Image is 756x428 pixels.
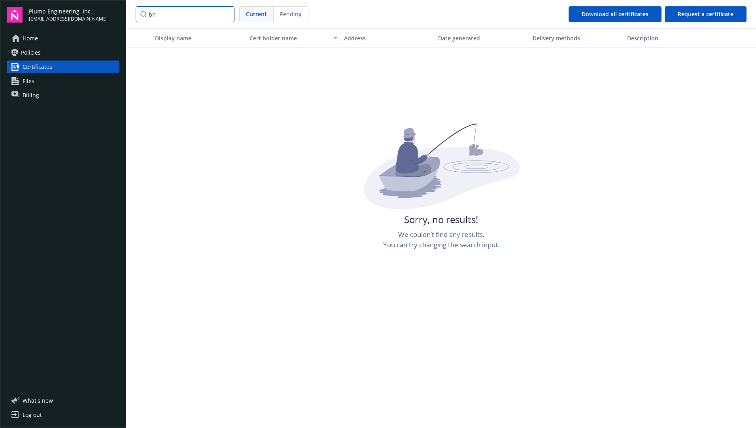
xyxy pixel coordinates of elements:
div: Log out [23,409,42,421]
button: Delivery methods [529,28,624,47]
img: navigator-logo.svg [7,7,23,23]
button: What's new [7,396,66,405]
span: Policies [21,46,41,59]
button: Plump Engineering, Inc.[EMAIL_ADDRESS][DOMAIN_NAME] [29,7,119,23]
span: Sorry, no results! [404,213,478,226]
input: Filter certificates... [136,6,234,22]
span: Plump Engineering, Inc. [29,7,108,15]
div: Description [627,34,715,42]
button: Display name [152,28,246,47]
span: [EMAIL_ADDRESS][DOMAIN_NAME] [29,15,108,23]
a: Policies [7,46,119,59]
span: Home [23,32,38,45]
div: Cert holder name [249,34,329,42]
a: Billing [7,89,119,102]
button: Description [624,28,718,47]
span: Billing [23,89,39,102]
button: Date generated [435,28,529,47]
span: Pending [274,7,308,22]
a: Home [7,32,119,45]
button: Request a certificate [665,6,747,22]
div: Delivery methods [533,34,621,42]
button: Cert holder name [246,28,341,47]
div: Address [344,34,432,42]
button: Address [341,28,435,47]
span: Download all certificates [582,10,648,18]
span: We couldn’t find any results. [398,229,484,240]
button: Download all certificates [569,6,661,22]
span: Files [23,75,34,87]
span: Certificates [23,61,52,73]
span: Current [246,10,267,18]
div: Display name [155,34,243,42]
div: Date generated [438,34,526,42]
a: Files [7,75,119,87]
span: Request a certificate [678,10,733,18]
span: Pending [280,10,302,18]
span: What ' s new [23,396,53,405]
a: Certificates [7,61,119,73]
span: You can try changing the search input. [383,240,499,250]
